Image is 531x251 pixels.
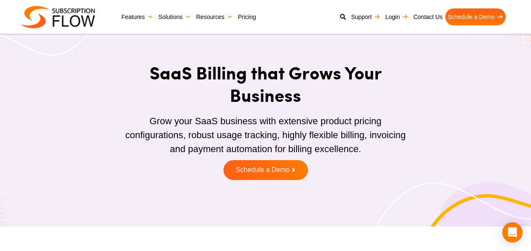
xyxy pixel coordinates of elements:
[223,160,308,180] a: Schedule a Demo
[383,8,411,25] a: Login
[502,222,523,243] div: Open Intercom Messenger
[119,8,155,25] a: Features
[193,8,235,25] a: Resources
[236,166,289,174] span: Schedule a Demo
[445,8,506,25] a: Schedule a Demo
[156,8,194,25] a: Solutions
[125,61,406,106] h1: SaaS Billing that Grows Your Business
[125,114,406,156] div: Grow your SaaS business with extensive product pricing configurations, robust usage tracking, hig...
[21,6,95,28] img: Subscriptionflow
[235,8,259,25] a: Pricing
[349,8,383,25] a: Support
[411,8,445,25] a: Contact Us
